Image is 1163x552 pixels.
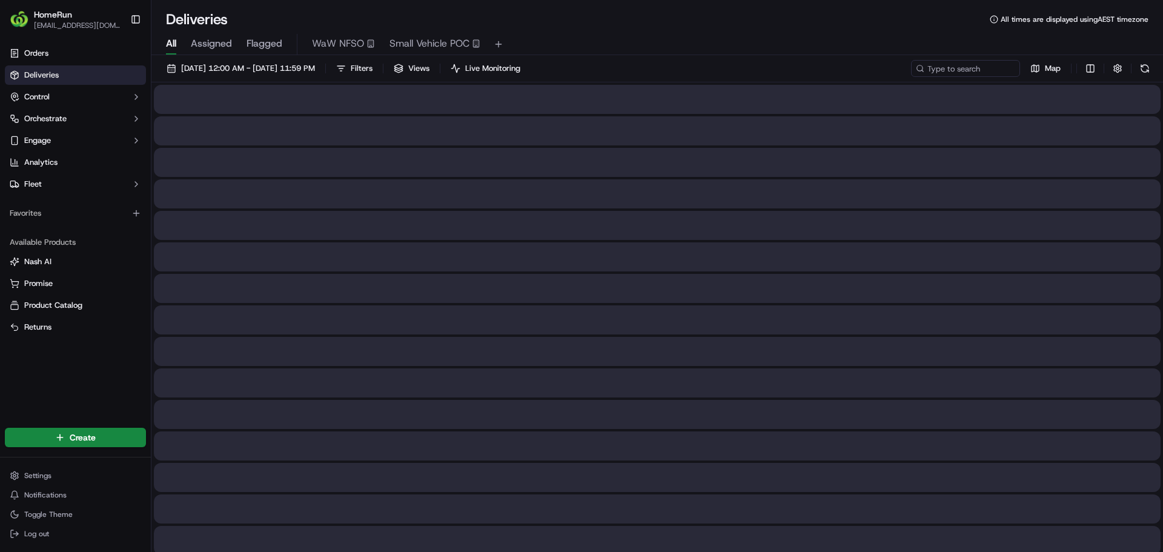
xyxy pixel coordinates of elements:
[5,506,146,523] button: Toggle Theme
[10,256,141,267] a: Nash AI
[1136,60,1153,77] button: Refresh
[351,63,373,74] span: Filters
[10,322,141,333] a: Returns
[24,471,51,481] span: Settings
[1045,63,1061,74] span: Map
[181,63,315,74] span: [DATE] 12:00 AM - [DATE] 11:59 PM
[5,109,146,128] button: Orchestrate
[331,60,378,77] button: Filters
[5,5,125,34] button: HomeRunHomeRun[EMAIL_ADDRESS][DOMAIN_NAME]
[5,204,146,223] div: Favorites
[5,153,146,172] a: Analytics
[24,113,67,124] span: Orchestrate
[5,467,146,484] button: Settings
[24,490,67,500] span: Notifications
[388,60,435,77] button: Views
[5,233,146,252] div: Available Products
[5,252,146,271] button: Nash AI
[389,36,469,51] span: Small Vehicle POC
[191,36,232,51] span: Assigned
[24,529,49,539] span: Log out
[5,296,146,315] button: Product Catalog
[5,318,146,337] button: Returns
[24,278,53,289] span: Promise
[1025,60,1066,77] button: Map
[24,135,51,146] span: Engage
[34,21,121,30] button: [EMAIL_ADDRESS][DOMAIN_NAME]
[10,300,141,311] a: Product Catalog
[1001,15,1148,24] span: All times are displayed using AEST timezone
[247,36,282,51] span: Flagged
[24,157,58,168] span: Analytics
[24,322,51,333] span: Returns
[5,87,146,107] button: Control
[24,48,48,59] span: Orders
[5,487,146,504] button: Notifications
[24,70,59,81] span: Deliveries
[5,274,146,293] button: Promise
[10,10,29,29] img: HomeRun
[465,63,520,74] span: Live Monitoring
[24,91,50,102] span: Control
[445,60,526,77] button: Live Monitoring
[166,10,228,29] h1: Deliveries
[161,60,320,77] button: [DATE] 12:00 AM - [DATE] 11:59 PM
[166,36,176,51] span: All
[70,431,96,444] span: Create
[5,131,146,150] button: Engage
[5,525,146,542] button: Log out
[5,44,146,63] a: Orders
[24,300,82,311] span: Product Catalog
[5,65,146,85] a: Deliveries
[34,8,72,21] button: HomeRun
[408,63,429,74] span: Views
[5,175,146,194] button: Fleet
[312,36,364,51] span: WaW NFSO
[24,256,51,267] span: Nash AI
[10,278,141,289] a: Promise
[5,428,146,447] button: Create
[24,510,73,519] span: Toggle Theme
[24,179,42,190] span: Fleet
[911,60,1020,77] input: Type to search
